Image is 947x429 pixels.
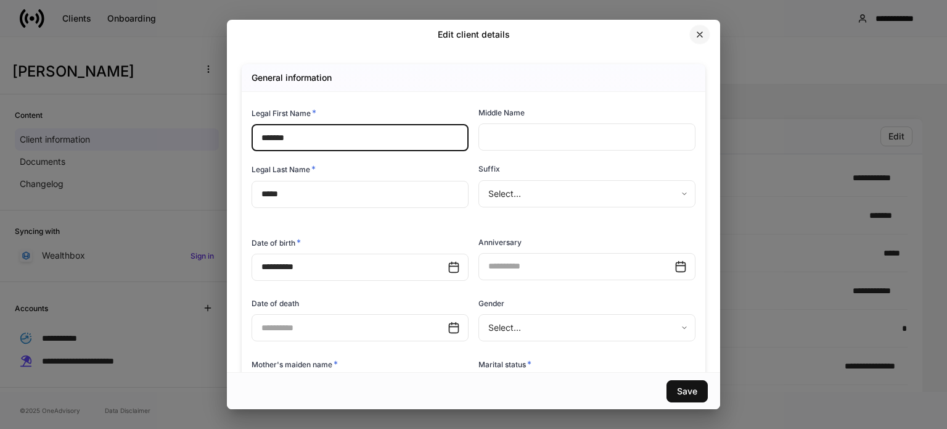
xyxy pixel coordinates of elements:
button: Save [666,380,708,402]
h2: Edit client details [438,28,510,41]
h6: Legal First Name [252,107,316,119]
h6: Legal Last Name [252,163,316,175]
h6: Anniversary [478,236,522,248]
h6: Suffix [478,163,500,175]
div: Select... [478,314,695,341]
h6: Middle Name [478,107,525,119]
h6: Date of birth [252,236,301,249]
div: Select... [478,180,695,207]
h6: Date of death [252,298,299,309]
div: Save [677,387,697,396]
h6: Gender [478,298,504,309]
h6: Marital status [478,358,531,370]
h6: Mother's maiden name [252,358,338,370]
h5: General information [252,72,332,84]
